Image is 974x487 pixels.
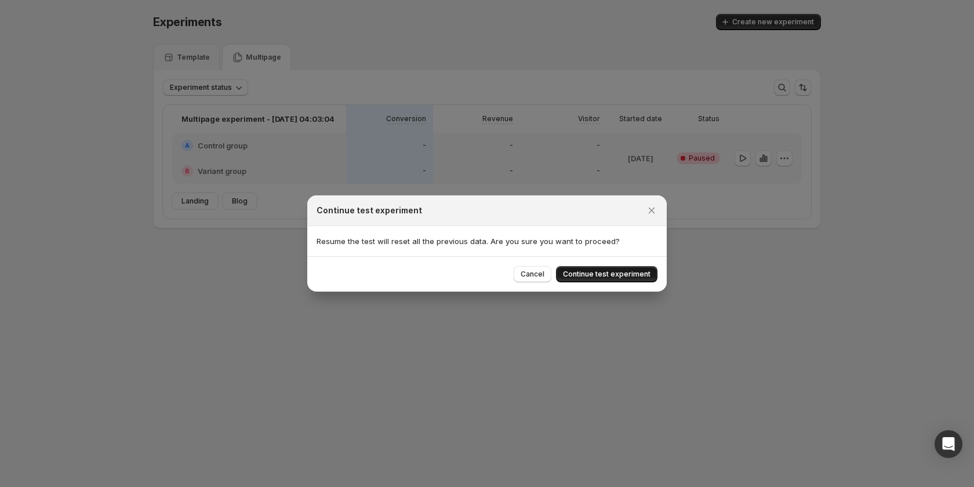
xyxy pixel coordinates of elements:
span: Continue test experiment [563,270,650,279]
button: Cancel [514,266,551,282]
button: Close [644,202,660,219]
span: Cancel [521,270,544,279]
button: Continue test experiment [556,266,657,282]
p: Resume the test will reset all the previous data. Are you sure you want to proceed? [317,235,657,247]
div: Open Intercom Messenger [935,430,962,458]
h2: Continue test experiment [317,205,422,216]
